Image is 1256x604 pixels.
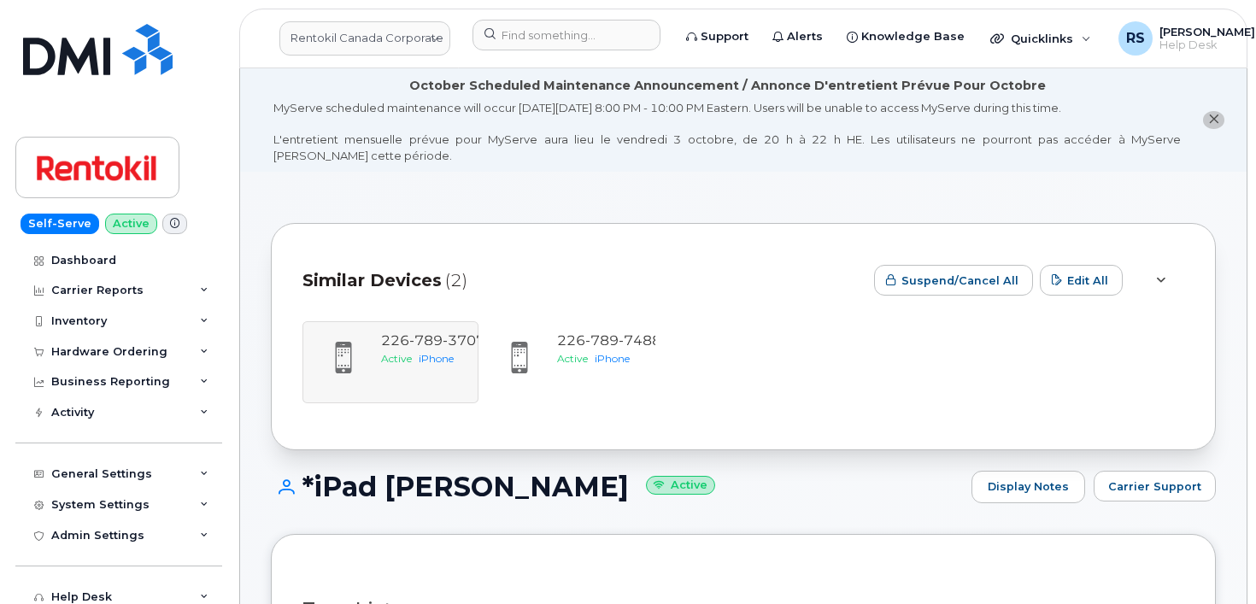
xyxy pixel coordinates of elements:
[1094,471,1216,501] button: Carrier Support
[901,273,1018,289] span: Suspend/Cancel All
[1108,478,1201,495] span: Carrier Support
[489,331,644,393] a: 2267897488ActiveiPhone
[409,77,1046,95] div: October Scheduled Maintenance Announcement / Annonce D'entretient Prévue Pour Octobre
[302,268,442,293] span: Similar Devices
[585,332,619,349] span: 789
[646,476,715,496] small: Active
[1067,273,1108,289] span: Edit All
[874,265,1033,296] button: Suspend/Cancel All
[557,352,588,365] span: Active
[1040,265,1123,296] button: Edit All
[971,471,1085,503] a: Display Notes
[557,332,661,349] span: 226
[445,268,467,293] span: (2)
[273,100,1181,163] div: MyServe scheduled maintenance will occur [DATE][DATE] 8:00 PM - 10:00 PM Eastern. Users will be u...
[619,332,661,349] span: 7488
[271,472,963,501] h1: *iPad [PERSON_NAME]
[1203,111,1224,129] button: close notification
[595,352,630,365] span: iPhone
